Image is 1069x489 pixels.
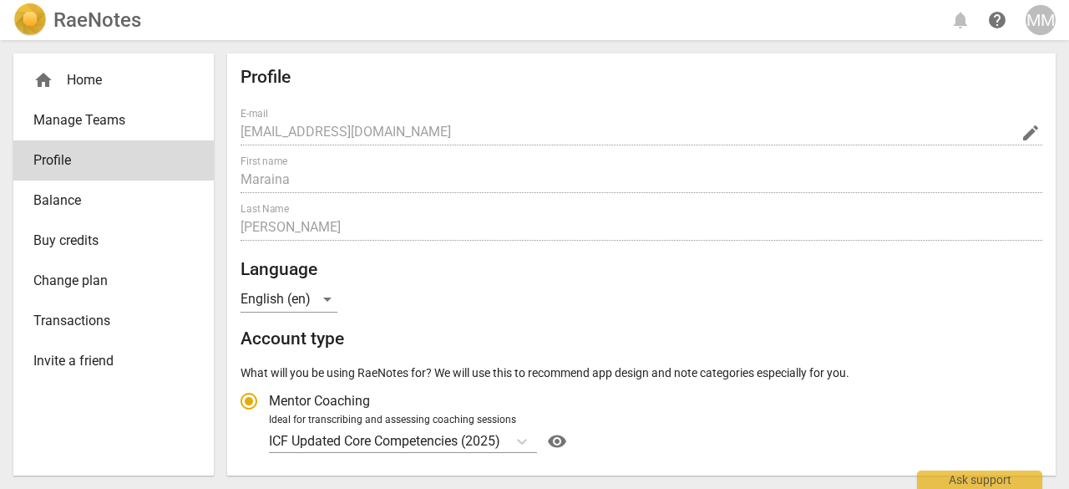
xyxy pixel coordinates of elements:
span: Balance [33,191,180,211]
button: Help [544,428,570,455]
span: edit [1021,123,1041,143]
button: MM [1026,5,1056,35]
label: First name [241,156,287,166]
span: Manage Teams [33,110,180,130]
label: Last Name [241,204,289,214]
div: Account type [241,381,1042,455]
span: home [33,70,53,90]
h2: RaeNotes [53,8,141,32]
span: Profile [33,150,180,171]
span: Invite a friend [33,351,180,371]
span: visibility [544,431,570,451]
div: Ideal for transcribing and assessing coaching sessions [269,413,1037,428]
a: Transactions [13,301,214,341]
a: Manage Teams [13,100,214,140]
div: Home [33,70,180,90]
a: LogoRaeNotes [13,3,141,37]
span: Change plan [33,271,180,291]
a: Help [537,428,570,455]
h2: Language [241,259,1042,280]
div: Ask support [917,471,1042,489]
div: Home [13,60,214,100]
a: Change plan [13,261,214,301]
a: Buy credits [13,221,214,261]
h2: Account type [241,329,1042,349]
p: What will you be using RaeNotes for? We will use this to recommend app design and note categories... [241,364,1042,382]
a: Balance [13,181,214,221]
a: Profile [13,140,214,181]
p: ICF Updated Core Competencies (2025) [269,431,500,451]
span: Mentor Coaching [269,391,370,410]
span: help [987,10,1007,30]
button: Change Email [1019,121,1042,145]
label: E-mail [241,109,268,119]
h2: Profile [241,67,1042,88]
img: Logo [13,3,47,37]
span: Transactions [33,311,180,331]
a: Help [982,5,1012,35]
input: Ideal for transcribing and assessing coaching sessionsICF Updated Core Competencies (2025)Help [502,433,505,449]
div: English (en) [241,286,337,313]
a: Invite a friend [13,341,214,381]
span: Buy credits [33,231,180,251]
